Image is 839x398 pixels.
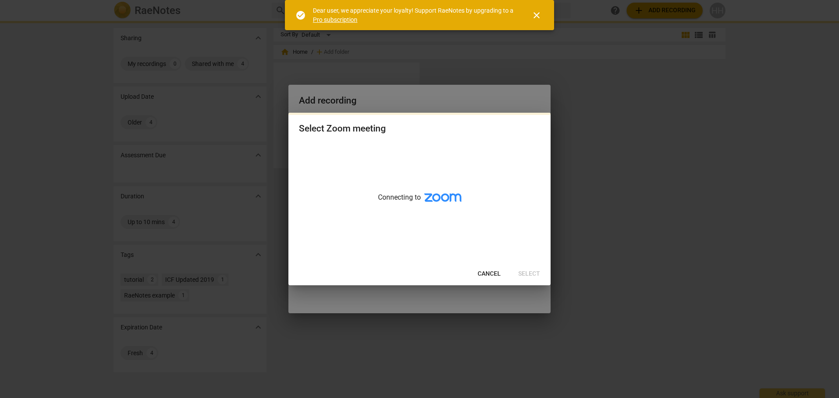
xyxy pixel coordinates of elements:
div: Select Zoom meeting [299,123,386,134]
span: Cancel [478,270,501,278]
span: close [531,10,542,21]
a: Pro subscription [313,16,357,23]
span: check_circle [295,10,306,21]
button: Cancel [471,266,508,282]
button: Close [526,5,547,26]
div: Connecting to [288,143,551,263]
div: Dear user, we appreciate your loyalty! Support RaeNotes by upgrading to a [313,6,516,24]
